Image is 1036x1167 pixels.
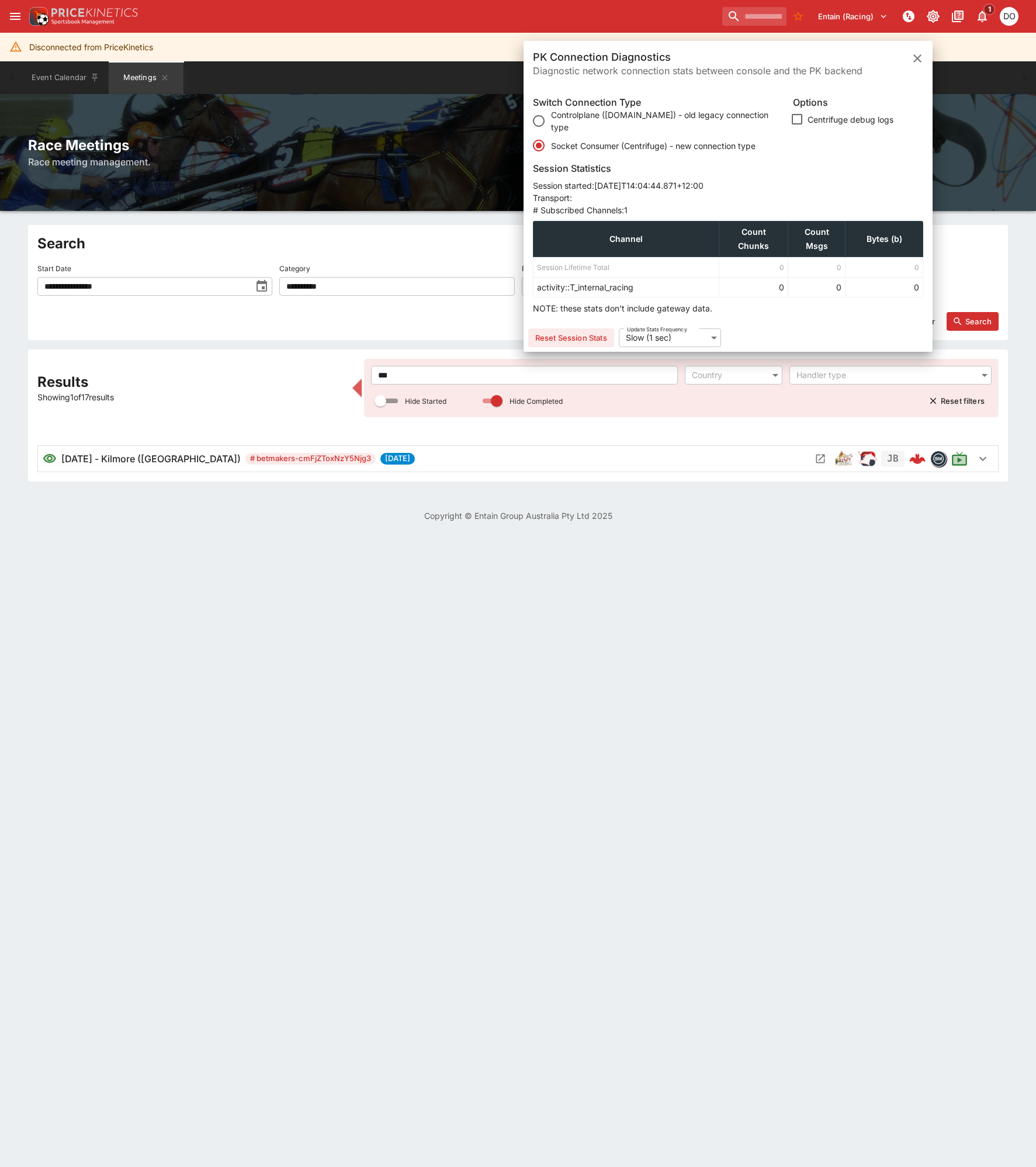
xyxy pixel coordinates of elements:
p: # Subscribed Channels: 1 [533,204,923,216]
th: Bytes (b) [846,221,923,257]
h6: Options [793,96,923,109]
p: Showing 1 of 17 results [37,391,345,403]
p: NOTE: these stats don't include gateway data. [533,302,923,314]
button: Documentation [947,6,968,27]
span: PK Connection Diagnostics [533,50,907,64]
table: Channel Stats table [533,221,923,297]
button: Select Tenant [811,7,895,26]
button: toggle date time picker [251,276,272,297]
span: # betmakers-cmFjZToxNzY5Njg3 [245,453,376,465]
svg: Live [951,451,968,467]
img: PriceKinetics [51,8,138,17]
span: 1 [983,4,996,15]
p: Session started: [DATE]T14:04:44.871+12:00 [533,179,923,192]
img: Sportsbook Management [51,19,115,25]
h6: Race meeting management. [28,155,1008,169]
td: 0 [788,277,846,297]
div: ParallelRacing Handler [858,449,876,468]
span: Socket Consumer (Centrifuge) - new connection type [551,140,756,152]
div: betmakers [930,451,947,467]
button: NOT Connected to PK [898,6,919,27]
th: Count Msgs [788,221,846,257]
button: Meetings [109,61,183,94]
button: Notifications [972,6,993,27]
span: Session Lifetime Total [537,263,609,272]
span: 0 [837,263,841,272]
h2: Race Meetings [28,136,1008,154]
span: 0 [914,263,919,272]
span: 0 [779,263,784,272]
p: Transport: [533,192,923,204]
button: Search [947,312,999,331]
img: PriceKinetics Logo [26,5,49,28]
img: betmakers.png [931,451,946,466]
button: No Bookmarks [789,7,808,26]
h6: Switch Connection Type [533,96,793,109]
div: Jetbet not yet mapped [881,451,905,467]
button: Daniel Olerenshaw [996,4,1022,29]
span: [DATE] [380,453,415,465]
div: Handler type [796,369,973,381]
label: Update Stats Frequency [627,323,687,337]
p: Hide Completed [510,396,563,406]
p: Category [279,264,310,273]
td: 0 [719,277,788,297]
input: search [722,7,786,26]
p: Start Date [37,264,71,273]
h6: Session Statistics [533,162,923,175]
button: Toggle light/dark mode [923,6,944,27]
img: harness_racing.png [834,449,853,468]
button: Reset filters [922,392,992,410]
p: Provider [522,264,550,273]
button: Event Calendar [25,61,106,94]
h2: Results [37,373,345,391]
div: harness_racing [834,449,853,468]
svg: Visible [43,452,57,466]
td: 0 [846,277,923,297]
h6: [DATE] - Kilmore ([GEOGRAPHIC_DATA]) [61,452,241,466]
div: Slow (1 sec) [619,328,721,347]
div: Daniel Olerenshaw [1000,7,1018,26]
img: racing.png [858,449,876,468]
div: Country [692,369,764,381]
th: activity::T_internal_racing [533,277,719,297]
div: Disconnected from PriceKinetics [29,36,153,58]
h2: Search [37,234,999,252]
p: Hide Started [405,396,446,406]
button: open drawer [5,6,26,27]
img: logo-cerberus--red.svg [909,451,926,467]
th: Channel [533,221,719,257]
th: Count Chunks [719,221,788,257]
span: Centrifuge debug logs [808,113,893,126]
button: close [907,48,928,69]
span: Diagnostic network connection stats between console and the PK backend [533,64,907,78]
button: Open Meeting [811,449,830,468]
button: Reset Session Stats [528,328,614,347]
span: Controlplane ([DOMAIN_NAME]) - old legacy connection type [551,109,784,133]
